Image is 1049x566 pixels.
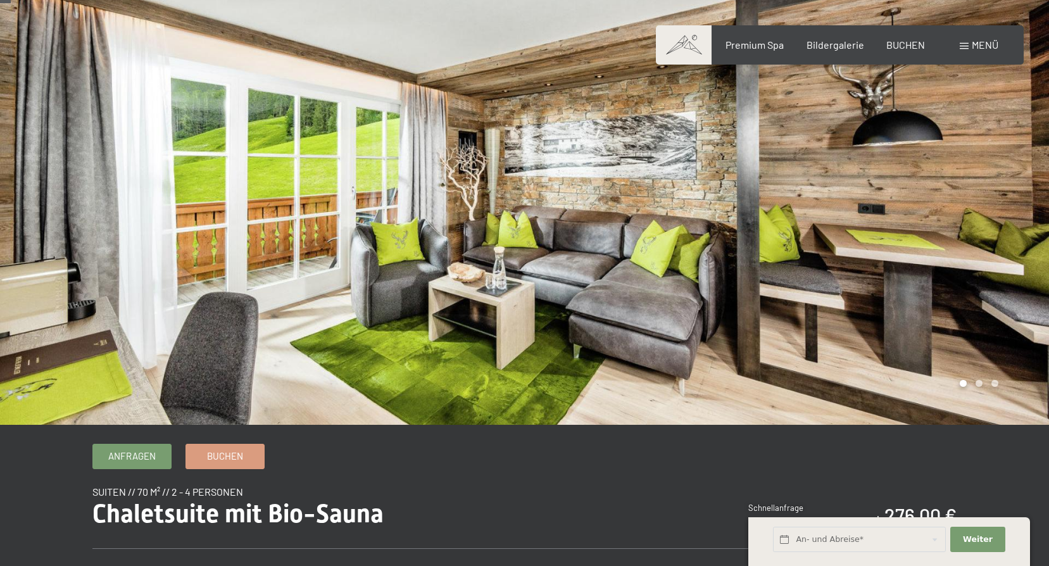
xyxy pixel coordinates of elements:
[726,39,784,51] a: Premium Spa
[92,486,243,498] span: Suiten // 70 m² // 2 - 4 Personen
[972,39,998,51] span: Menü
[886,39,925,51] a: BUCHEN
[748,503,803,513] span: Schnellanfrage
[207,450,243,463] span: Buchen
[186,444,264,469] a: Buchen
[92,499,384,529] span: Chaletsuite mit Bio-Sauna
[807,39,864,51] a: Bildergalerie
[93,444,171,469] a: Anfragen
[950,527,1005,553] button: Weiter
[963,534,993,545] span: Weiter
[108,450,156,463] span: Anfragen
